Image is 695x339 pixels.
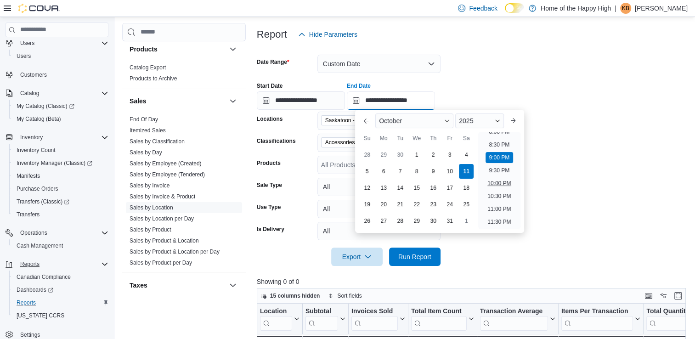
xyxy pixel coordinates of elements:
a: My Catalog (Classic) [13,101,78,112]
span: Dashboards [17,286,53,294]
input: Press the down key to open a popover containing a calendar. [257,91,345,110]
div: Total Item Count [411,307,466,330]
span: Sales by Invoice [130,182,170,189]
span: Settings [20,331,40,339]
li: 9:30 PM [486,165,514,176]
a: Sales by Day [130,149,162,156]
button: Users [17,38,38,49]
a: Users [13,51,34,62]
li: 10:30 PM [484,191,514,202]
div: day-24 [442,197,457,212]
div: day-6 [376,164,391,179]
span: Manifests [13,170,108,181]
span: Canadian Compliance [17,273,71,281]
span: Users [20,40,34,47]
button: Invoices Sold [351,307,405,330]
a: Sales by Product per Day [130,260,192,266]
span: Reports [13,297,108,308]
div: day-22 [409,197,424,212]
span: Cash Management [17,242,63,249]
span: Sales by Classification [130,138,185,145]
button: Products [130,45,226,54]
button: Hide Parameters [294,25,361,44]
a: [US_STATE] CCRS [13,310,68,321]
a: Inventory Manager (Classic) [13,158,96,169]
div: Total Quantity [646,307,694,316]
div: day-1 [409,147,424,162]
div: day-19 [360,197,374,212]
label: End Date [347,82,371,90]
span: Users [17,38,108,49]
a: Inventory Manager (Classic) [9,157,112,169]
h3: Report [257,29,287,40]
span: Saskatoon - Stonebridge - Fire & Flower [321,115,408,125]
span: Accessories [321,137,367,147]
div: Sa [459,131,474,146]
a: Sales by Employee (Tendered) [130,171,205,178]
label: Sale Type [257,181,282,189]
button: Cash Management [9,239,112,252]
span: Customers [20,71,47,79]
div: We [409,131,424,146]
span: Sales by Product & Location [130,237,199,244]
span: Sales by Location [130,204,173,211]
span: Catalog [20,90,39,97]
button: Catalog [17,88,43,99]
button: Inventory [17,132,46,143]
span: Inventory Manager (Classic) [13,158,108,169]
a: My Catalog (Beta) [13,113,65,124]
div: day-23 [426,197,441,212]
span: [US_STATE] CCRS [17,312,64,319]
button: Location [260,307,299,330]
p: Showing 0 of 0 [257,277,690,286]
div: Button. Open the month selector. October is currently selected. [375,113,453,128]
span: Reports [20,260,40,268]
a: Sales by Invoice & Product [130,193,195,200]
a: Inventory Count [13,145,59,156]
label: Date Range [257,58,289,66]
div: Invoices Sold [351,307,398,316]
div: Katelynd Bartelen [620,3,631,14]
div: October, 2025 [359,147,475,229]
div: day-11 [459,164,474,179]
button: Transfers [9,208,112,221]
button: Subtotal [305,307,345,330]
button: All [317,178,441,196]
a: Manifests [13,170,44,181]
div: day-26 [360,214,374,228]
button: Transaction Average [480,307,555,330]
span: Sales by Product [130,226,171,233]
div: day-30 [426,214,441,228]
span: 15 columns hidden [270,292,320,299]
div: day-17 [442,181,457,195]
div: Transaction Average [480,307,548,316]
span: Customers [17,69,108,80]
div: Location [260,307,292,330]
a: Transfers (Classic) [9,195,112,208]
div: day-5 [360,164,374,179]
button: Operations [2,226,112,239]
button: All [317,200,441,218]
span: My Catalog (Beta) [13,113,108,124]
span: End Of Day [130,116,158,123]
button: Catalog [2,87,112,100]
button: Next month [506,113,520,128]
span: Catalog Export [130,64,166,71]
span: Inventory [17,132,108,143]
span: Hide Parameters [309,30,357,39]
button: Reports [9,296,112,309]
a: Itemized Sales [130,127,166,134]
ul: Time [478,132,520,229]
span: Sort fields [337,292,362,299]
span: Feedback [469,4,497,13]
div: day-15 [409,181,424,195]
div: day-4 [459,147,474,162]
a: Transfers [13,209,43,220]
div: Items Per Transaction [561,307,633,316]
span: Canadian Compliance [13,271,108,282]
div: Subtotal [305,307,338,330]
span: Transfers [13,209,108,220]
a: Dashboards [13,284,57,295]
button: Products [227,44,238,55]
